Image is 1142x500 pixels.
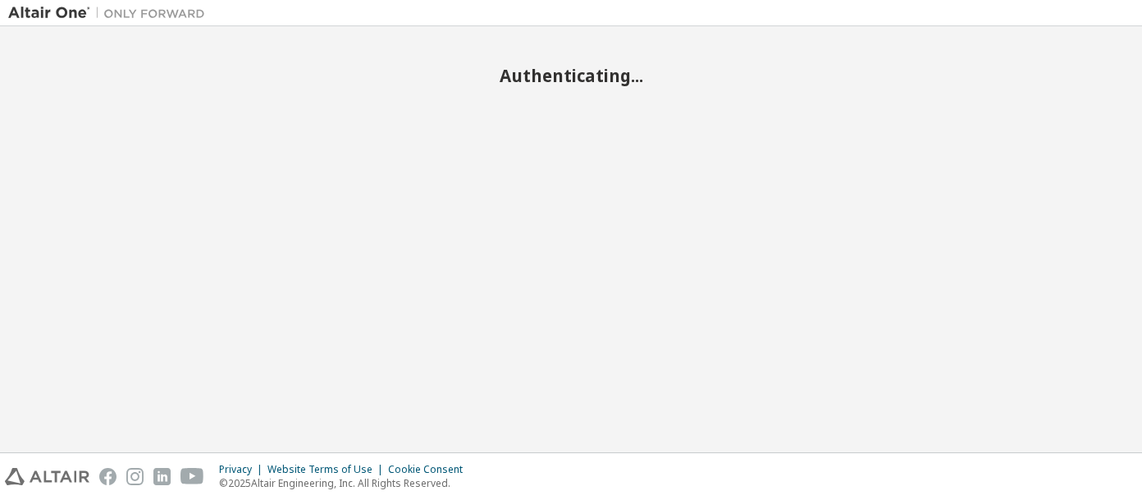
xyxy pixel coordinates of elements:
img: linkedin.svg [153,468,171,485]
img: altair_logo.svg [5,468,89,485]
img: facebook.svg [99,468,116,485]
div: Privacy [219,463,267,476]
div: Website Terms of Use [267,463,388,476]
img: instagram.svg [126,468,144,485]
p: © 2025 Altair Engineering, Inc. All Rights Reserved. [219,476,473,490]
img: Altair One [8,5,213,21]
div: Cookie Consent [388,463,473,476]
img: youtube.svg [180,468,204,485]
h2: Authenticating... [8,65,1134,86]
